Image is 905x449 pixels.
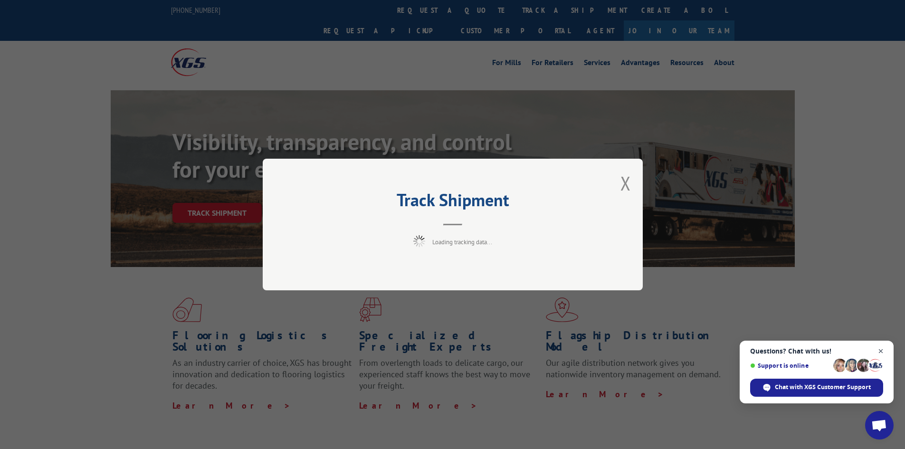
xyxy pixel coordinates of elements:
[750,379,883,397] div: Chat with XGS Customer Support
[865,411,894,439] div: Open chat
[750,347,883,355] span: Questions? Chat with us!
[750,362,830,369] span: Support is online
[620,171,631,196] button: Close modal
[775,383,871,392] span: Chat with XGS Customer Support
[432,238,492,246] span: Loading tracking data...
[413,235,425,247] img: xgs-loading
[875,345,887,357] span: Close chat
[310,193,595,211] h2: Track Shipment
